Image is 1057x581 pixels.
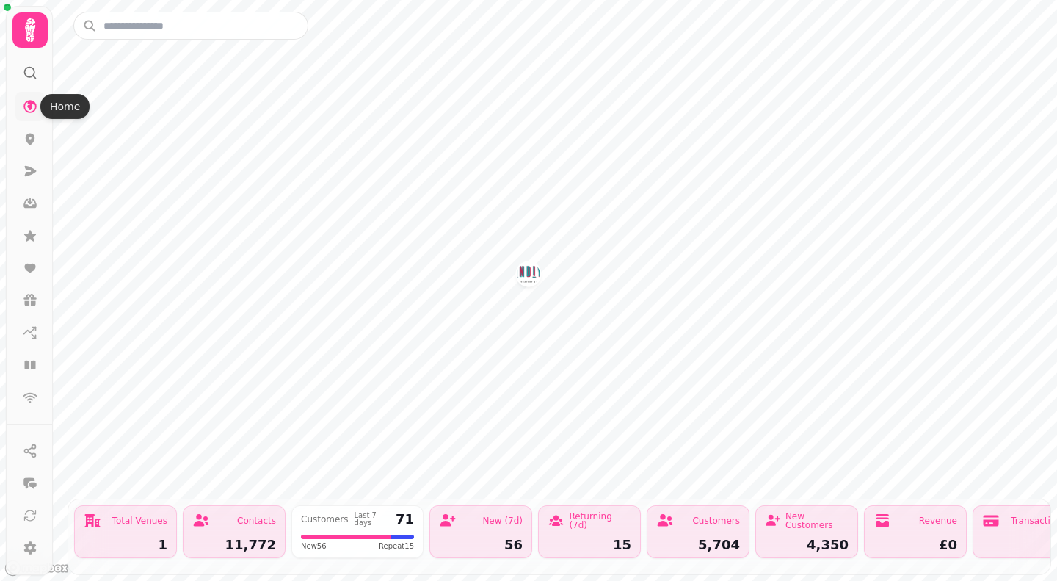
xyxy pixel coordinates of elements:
div: 56 [439,538,523,552]
div: Customers [692,516,740,525]
div: 71 [396,513,414,526]
a: Mapbox logo [4,560,69,577]
div: Revenue [919,516,957,525]
div: New Customers [785,512,849,530]
div: Home [40,94,90,119]
div: Contacts [237,516,276,525]
button: Zindiya Streatery & Bar [517,262,540,286]
div: New (7d) [482,516,523,525]
div: Returning (7d) [569,512,631,530]
div: 15 [548,538,631,552]
div: 4,350 [765,538,849,552]
div: 1 [84,538,167,552]
div: Map marker [517,262,540,290]
div: Total Venues [112,516,167,525]
div: £0 [873,538,957,552]
div: Last 7 days [355,512,390,527]
div: 5,704 [656,538,740,552]
span: Repeat 15 [379,541,414,552]
div: 11,772 [192,538,276,552]
div: Customers [301,515,349,524]
span: New 56 [301,541,327,552]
